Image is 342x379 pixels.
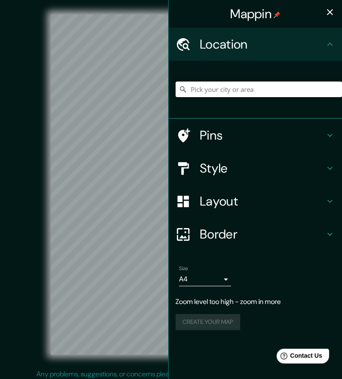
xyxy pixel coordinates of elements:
[169,152,342,185] div: Style
[200,127,325,143] h4: Pins
[169,185,342,218] div: Layout
[176,297,335,307] p: Zoom level too high - zoom in more
[169,28,342,61] div: Location
[200,193,325,209] h4: Layout
[200,160,325,176] h4: Style
[274,11,280,18] img: pin-icon.png
[176,82,342,97] input: Pick your city or area
[230,6,280,22] h4: Mappin
[179,265,188,272] label: Size
[169,119,342,152] div: Pins
[265,345,332,369] iframe: Help widget launcher
[200,36,325,52] h4: Location
[179,272,231,286] div: A4
[200,226,325,242] h4: Border
[51,14,291,355] canvas: Map
[169,218,342,251] div: Border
